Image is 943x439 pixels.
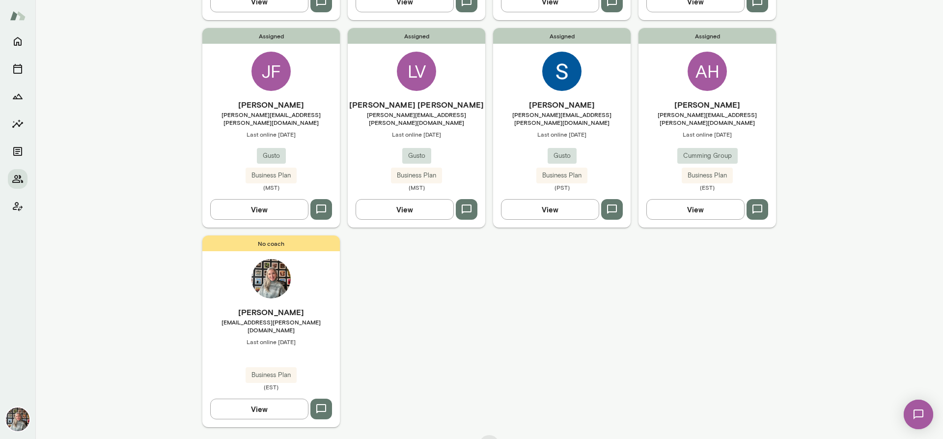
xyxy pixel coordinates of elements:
[8,197,28,216] button: Client app
[677,151,738,161] span: Cumming Group
[493,99,631,111] h6: [PERSON_NAME]
[348,183,485,191] span: (MST)
[8,169,28,189] button: Members
[202,383,340,391] span: (EST)
[202,99,340,111] h6: [PERSON_NAME]
[210,199,308,220] button: View
[348,28,485,44] span: Assigned
[6,408,29,431] img: Tricia Maggio
[638,183,776,191] span: (EST)
[493,183,631,191] span: (PST)
[202,130,340,138] span: Last online [DATE]
[251,52,291,91] div: JF
[202,28,340,44] span: Assigned
[646,199,745,220] button: View
[202,338,340,346] span: Last online [DATE]
[202,183,340,191] span: (MST)
[8,59,28,79] button: Sessions
[638,99,776,111] h6: [PERSON_NAME]
[356,199,454,220] button: View
[257,151,286,161] span: Gusto
[210,399,308,419] button: View
[397,52,436,91] div: LV
[8,142,28,161] button: Documents
[251,259,291,298] img: Tricia Maggio
[638,111,776,126] span: [PERSON_NAME][EMAIL_ADDRESS][PERSON_NAME][DOMAIN_NAME]
[246,171,297,180] span: Business Plan
[493,111,631,126] span: [PERSON_NAME][EMAIL_ADDRESS][PERSON_NAME][DOMAIN_NAME]
[246,370,297,380] span: Business Plan
[202,318,340,334] span: [EMAIL_ADDRESS][PERSON_NAME][DOMAIN_NAME]
[8,87,28,106] button: Growth Plan
[638,130,776,138] span: Last online [DATE]
[8,31,28,51] button: Home
[548,151,577,161] span: Gusto
[8,114,28,134] button: Insights
[493,130,631,138] span: Last online [DATE]
[348,111,485,126] span: [PERSON_NAME][EMAIL_ADDRESS][PERSON_NAME][DOMAIN_NAME]
[348,130,485,138] span: Last online [DATE]
[202,235,340,251] span: No coach
[348,99,485,111] h6: [PERSON_NAME] [PERSON_NAME]
[391,171,442,180] span: Business Plan
[688,52,727,91] div: AH
[202,111,340,126] span: [PERSON_NAME][EMAIL_ADDRESS][PERSON_NAME][DOMAIN_NAME]
[682,171,733,180] span: Business Plan
[542,52,582,91] img: Sandra Jirous
[536,171,587,180] span: Business Plan
[402,151,431,161] span: Gusto
[638,28,776,44] span: Assigned
[493,28,631,44] span: Assigned
[202,306,340,318] h6: [PERSON_NAME]
[501,199,599,220] button: View
[10,6,26,25] img: Mento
